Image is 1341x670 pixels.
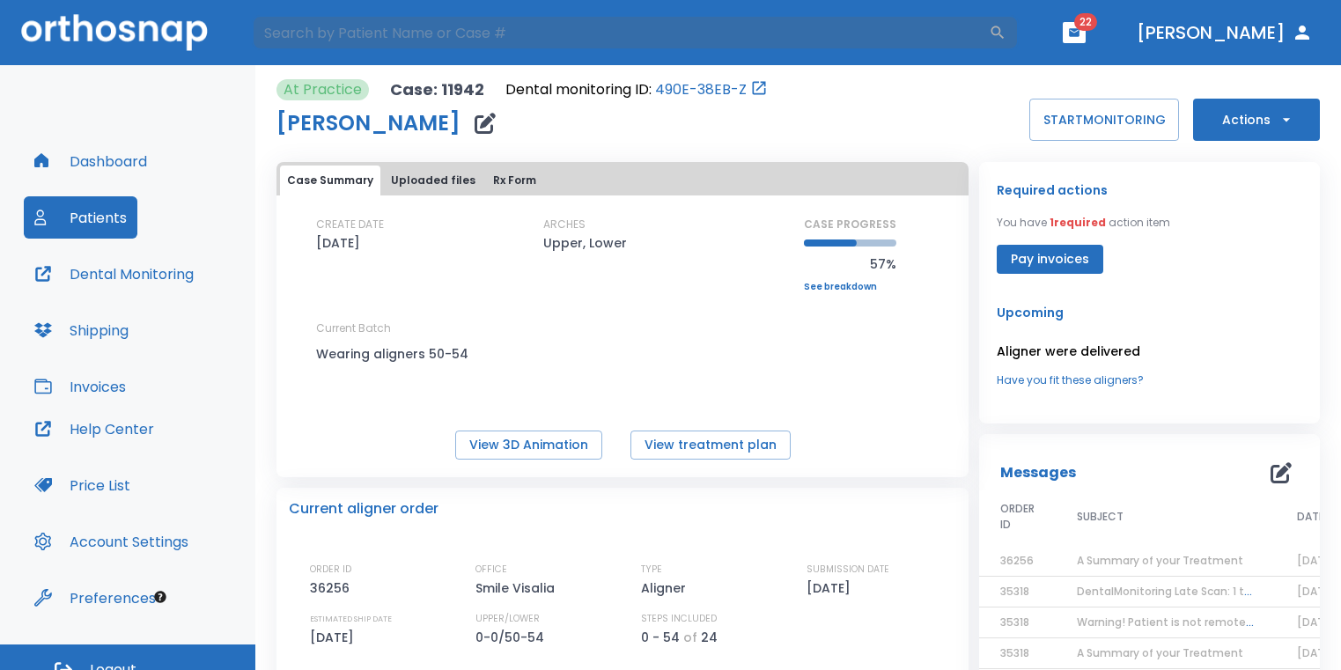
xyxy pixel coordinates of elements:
[505,79,768,100] div: Open patient in dental monitoring portal
[641,578,692,599] p: Aligner
[276,113,461,134] h1: [PERSON_NAME]
[701,627,718,648] p: 24
[1297,645,1335,660] span: [DATE]
[316,320,475,336] p: Current Batch
[24,365,136,408] button: Invoices
[997,245,1103,274] button: Pay invoices
[310,578,356,599] p: 36256
[1077,509,1124,525] span: SUBJECT
[252,15,989,50] input: Search by Patient Name or Case #
[24,408,165,450] button: Help Center
[475,562,507,578] p: OFFICE
[21,14,208,50] img: Orthosnap
[24,464,141,506] button: Price List
[1000,462,1076,483] p: Messages
[1297,615,1335,630] span: [DATE]
[24,309,139,351] button: Shipping
[24,253,204,295] button: Dental Monitoring
[1050,215,1106,230] span: 1 required
[24,577,166,619] button: Preferences
[24,520,199,563] button: Account Settings
[630,431,791,460] button: View treatment plan
[807,562,889,578] p: SUBMISSION DATE
[505,79,652,100] p: Dental monitoring ID:
[310,562,351,578] p: ORDER ID
[284,79,362,100] p: At Practice
[997,215,1170,231] p: You have action item
[152,589,168,605] div: Tooltip anchor
[543,217,586,232] p: ARCHES
[1077,615,1315,630] span: Warning! Patient is not remotely monitored
[455,431,602,460] button: View 3D Animation
[804,254,896,275] p: 57%
[316,343,475,364] p: Wearing aligners 50-54
[641,627,680,648] p: 0 - 54
[1297,509,1324,525] span: DATE
[683,627,697,648] p: of
[310,627,360,648] p: [DATE]
[543,232,627,254] p: Upper, Lower
[486,166,543,195] button: Rx Form
[316,217,384,232] p: CREATE DATE
[1130,17,1320,48] button: [PERSON_NAME]
[641,611,717,627] p: STEPS INCLUDED
[384,166,483,195] button: Uploaded files
[1077,553,1243,568] span: A Summary of your Treatment
[997,372,1302,388] a: Have you fit these aligners?
[655,79,747,100] a: 490E-38EB-Z
[1000,645,1029,660] span: 35318
[280,166,965,195] div: tabs
[1077,645,1243,660] span: A Summary of your Treatment
[997,341,1302,362] p: Aligner were delivered
[1000,584,1029,599] span: 35318
[475,627,550,648] p: 0-0/50-54
[475,611,540,627] p: UPPER/LOWER
[804,282,896,292] a: See breakdown
[475,578,561,599] p: Smile Visalia
[390,79,484,100] p: Case: 11942
[1029,99,1179,141] button: STARTMONITORING
[280,166,380,195] button: Case Summary
[1297,553,1335,568] span: [DATE]
[1193,99,1320,141] button: Actions
[997,302,1302,323] p: Upcoming
[807,578,857,599] p: [DATE]
[289,498,438,519] p: Current aligner order
[804,217,896,232] p: CASE PROGRESS
[1000,615,1029,630] span: 35318
[1297,584,1335,599] span: [DATE]
[1000,553,1034,568] span: 36256
[1000,501,1035,533] span: ORDER ID
[1074,13,1097,31] span: 22
[316,232,360,254] p: [DATE]
[24,140,158,182] button: Dashboard
[641,562,662,578] p: TYPE
[310,611,392,627] p: ESTIMATED SHIP DATE
[24,196,137,239] button: Patients
[997,180,1108,201] p: Required actions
